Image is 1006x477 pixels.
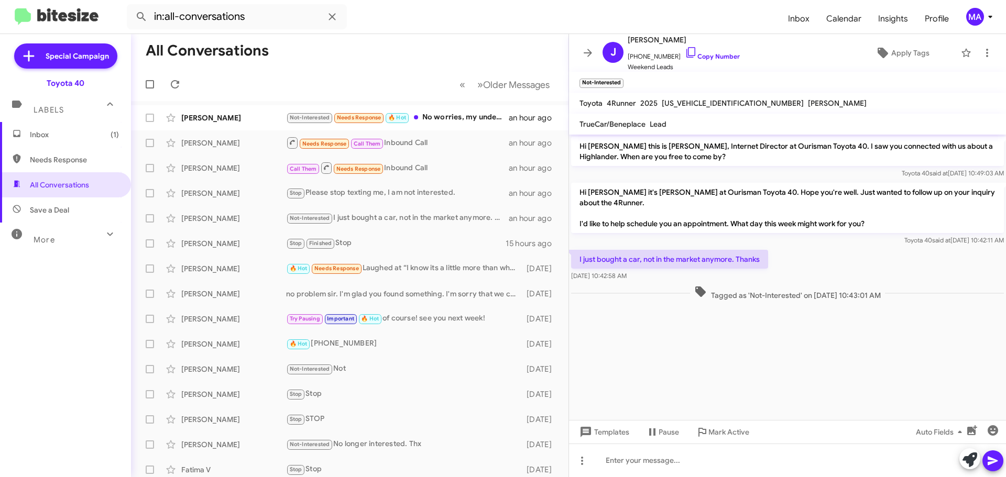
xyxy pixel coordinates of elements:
span: « [460,78,465,91]
span: Toyota [579,98,603,108]
div: [DATE] [521,464,560,475]
span: J [610,44,616,61]
div: [PERSON_NAME] [181,213,286,224]
div: Toyota 40 [47,78,84,88]
div: an hour ago [509,138,560,148]
div: No longer interested. Thx [286,438,521,450]
div: [PERSON_NAME] [181,364,286,374]
div: [DATE] [521,339,560,349]
div: an hour ago [509,213,560,224]
div: an hour ago [509,113,560,123]
div: no problem sir. I'm glad you found something. I'm sorry that we couldn't earn your business! [286,289,521,299]
span: 🔥 Hot [361,315,379,322]
div: [PERSON_NAME] [181,414,286,425]
span: Toyota 40 [DATE] 10:49:03 AM [902,169,1004,177]
span: Call Them [354,140,381,147]
div: [DATE] [521,389,560,400]
div: Fatima V [181,464,286,475]
span: Needs Response [30,154,119,165]
div: Inbound Call [286,136,509,149]
span: Not-Interested [290,365,330,372]
button: Apply Tags [848,43,956,62]
div: [DATE] [521,439,560,450]
p: I just bought a car, not in the market anymore. Thanks [571,250,768,269]
a: Inbox [780,4,818,34]
span: 4Runner [607,98,636,108]
span: TrueCar/Beneplace [579,119,646,129]
nav: Page navigation example [454,74,556,95]
div: No worries, my understanding is my wife is talking to [PERSON_NAME]. I'll let her be the POC for us. [286,112,509,124]
p: Hi [PERSON_NAME] this is [PERSON_NAME], Internet Director at Ourisman Toyota 40. I saw you connec... [571,137,1004,166]
button: Pause [638,423,687,441]
button: Auto Fields [907,423,975,441]
div: [DATE] [521,289,560,299]
span: Not-Interested [290,441,330,448]
div: I just bought a car, not in the market anymore. Thanks [286,212,509,224]
a: Profile [916,4,957,34]
span: said at [930,169,948,177]
div: MA [966,8,984,26]
div: [PERSON_NAME] [181,289,286,299]
button: Previous [453,74,472,95]
span: Try Pausing [290,315,320,322]
div: Not [286,363,521,375]
span: Needs Response [314,265,359,272]
div: [PHONE_NUMBER] [286,338,521,350]
div: an hour ago [509,163,560,173]
p: Hi [PERSON_NAME] it's [PERSON_NAME] at Ourisman Toyota 40. Hope you're well. Just wanted to follo... [571,183,1004,233]
div: [DATE] [521,414,560,425]
span: 🔥 Hot [290,265,308,272]
div: [PERSON_NAME] [181,188,286,198]
div: an hour ago [509,188,560,198]
div: Stop [286,463,521,475]
span: Templates [577,423,629,441]
span: All Conversations [30,180,89,190]
span: Needs Response [302,140,347,147]
span: 2025 [640,98,658,108]
span: [PERSON_NAME] [628,34,740,46]
div: Stop [286,237,506,249]
span: Needs Response [336,165,381,172]
span: Special Campaign [46,51,109,61]
div: [PERSON_NAME] [181,163,286,173]
span: Not-Interested [290,215,330,221]
div: [PERSON_NAME] [181,263,286,274]
div: [PERSON_NAME] [181,238,286,249]
span: Save a Deal [30,205,69,215]
span: Lead [650,119,666,129]
span: Stop [290,466,302,473]
small: Not-Interested [579,79,624,88]
button: Templates [569,423,638,441]
a: Calendar [818,4,870,34]
div: [PERSON_NAME] [181,439,286,450]
div: [DATE] [521,314,560,324]
div: STOP [286,413,521,425]
button: Next [471,74,556,95]
input: Search [127,4,347,29]
div: 15 hours ago [506,238,560,249]
span: [PERSON_NAME] [808,98,867,108]
span: Pause [659,423,679,441]
span: Weekend Leads [628,62,740,72]
span: 🔥 Hot [388,114,406,121]
div: [PERSON_NAME] [181,138,286,148]
h1: All Conversations [146,42,269,59]
span: [DATE] 10:42:58 AM [571,272,627,280]
span: Apply Tags [891,43,930,62]
span: Stop [290,240,302,247]
div: [PERSON_NAME] [181,339,286,349]
span: Older Messages [483,79,550,91]
button: MA [957,8,994,26]
span: Mark Active [708,423,749,441]
span: Auto Fields [916,423,966,441]
span: Tagged as 'Not-Interested' on [DATE] 10:43:01 AM [690,285,885,301]
div: Please stop texting me, I am not interested. [286,187,509,199]
span: (1) [111,129,119,140]
div: [PERSON_NAME] [181,113,286,123]
div: [PERSON_NAME] [181,314,286,324]
div: Stop [286,388,521,400]
span: Call Them [290,165,317,172]
div: [PERSON_NAME] [181,389,286,400]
